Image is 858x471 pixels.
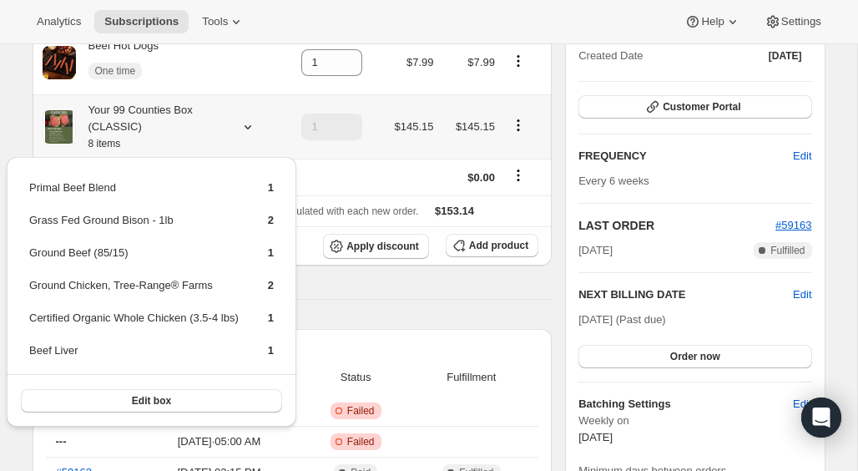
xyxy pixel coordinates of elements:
span: Created Date [578,48,643,64]
span: Edit [793,148,811,165]
button: #59163 [775,217,811,234]
span: --- [56,435,67,448]
button: Apply discount [323,234,429,259]
span: $7.99 [406,56,434,68]
span: [DATE] · 05:00 AM [141,433,297,450]
button: Analytics [27,10,91,33]
td: Grass Fed Ground Bison - 1lb [28,211,240,242]
span: Weekly on [578,413,811,429]
button: Edit [783,391,821,418]
span: Subscriptions [104,15,179,28]
button: Subscriptions [94,10,189,33]
button: Shipping actions [505,166,532,185]
div: Beef Hot Dogs [76,38,159,88]
span: 1 [268,311,274,324]
span: 1 [268,181,274,194]
span: Status [307,369,405,386]
span: Tools [202,15,228,28]
a: #59163 [775,219,811,231]
h2: LAST ORDER [578,217,775,234]
img: product img [45,110,73,144]
h2: FREQUENCY [578,148,793,165]
span: $145.15 [456,120,495,133]
h6: Batching Settings [578,396,793,413]
small: 8 items [88,138,121,149]
span: [DATE] [578,431,613,443]
span: Failed [347,435,375,448]
span: Fulfillment [415,369,529,386]
td: Beef Liver [28,342,240,372]
div: Your 99 Counties Box (CLASSIC) [76,102,226,152]
button: Product actions [505,52,532,70]
span: $7.99 [467,56,495,68]
span: Order now [670,350,720,363]
button: Help [674,10,750,33]
img: product img [43,46,76,79]
span: One time [95,64,136,78]
button: Add product [446,234,538,257]
button: Customer Portal [578,95,811,119]
td: Primal Beef Blend [28,179,240,210]
span: Add product [469,239,528,252]
div: Open Intercom Messenger [801,398,841,438]
td: Ground Chicken, Tree-Range® Farms [28,276,240,307]
td: Ground Beef (85/15) [28,244,240,275]
h2: NEXT BILLING DATE [578,286,793,303]
span: [DATE] (Past due) [578,313,666,326]
span: Edit [793,396,811,413]
span: Analytics [37,15,81,28]
span: $153.14 [435,205,474,217]
span: 1 [268,344,274,357]
span: Help [701,15,724,28]
span: Every 6 weeks [578,175,649,187]
span: 2 [268,214,274,226]
span: 2 [268,279,274,291]
button: Edit [783,143,821,170]
span: [DATE] [578,242,613,259]
span: Edit box [132,394,171,408]
button: Product actions [505,116,532,134]
button: [DATE] [759,44,812,68]
button: Settings [755,10,831,33]
span: Fulfilled [770,244,805,257]
span: $0.00 [467,171,495,184]
button: Edit box [21,389,282,413]
span: Customer Portal [663,100,740,114]
button: Order now [578,345,811,368]
button: Edit [793,286,811,303]
span: $145.15 [394,120,433,133]
span: Failed [347,404,375,418]
span: 1 [268,246,274,259]
span: Apply discount [346,240,419,253]
button: Tools [192,10,255,33]
span: [DATE] [769,49,802,63]
td: Certified Organic Whole Chicken (3.5-4 lbs) [28,309,240,340]
span: Settings [781,15,821,28]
